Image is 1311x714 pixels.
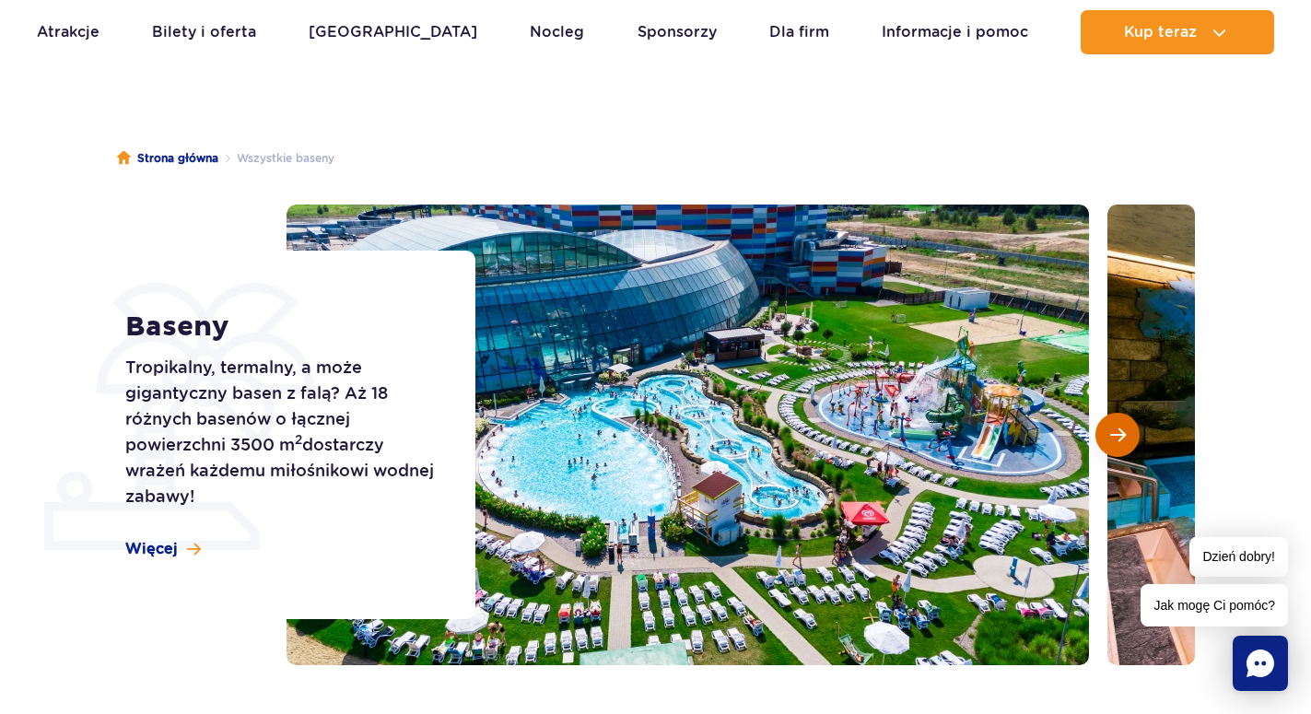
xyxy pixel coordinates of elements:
a: Informacje i pomoc [882,10,1028,54]
a: Dla firm [769,10,829,54]
a: [GEOGRAPHIC_DATA] [309,10,477,54]
sup: 2 [295,432,302,447]
a: Bilety i oferta [152,10,256,54]
span: Dzień dobry! [1189,537,1288,577]
button: Następny slajd [1095,413,1140,457]
li: Wszystkie baseny [218,149,334,168]
span: Kup teraz [1124,24,1197,41]
p: Tropikalny, termalny, a może gigantyczny basen z falą? Aż 18 różnych basenów o łącznej powierzchn... [125,355,434,509]
a: Strona główna [117,149,218,168]
span: Jak mogę Ci pomóc? [1141,584,1288,626]
a: Sponsorzy [638,10,717,54]
a: Atrakcje [37,10,99,54]
h1: Baseny [125,310,434,344]
a: Więcej [125,539,201,559]
button: Kup teraz [1081,10,1274,54]
div: Chat [1233,636,1288,691]
img: Zewnętrzna część Suntago z basenami i zjeżdżalniami, otoczona leżakami i zielenią [287,205,1089,665]
a: Nocleg [530,10,584,54]
span: Więcej [125,539,178,559]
